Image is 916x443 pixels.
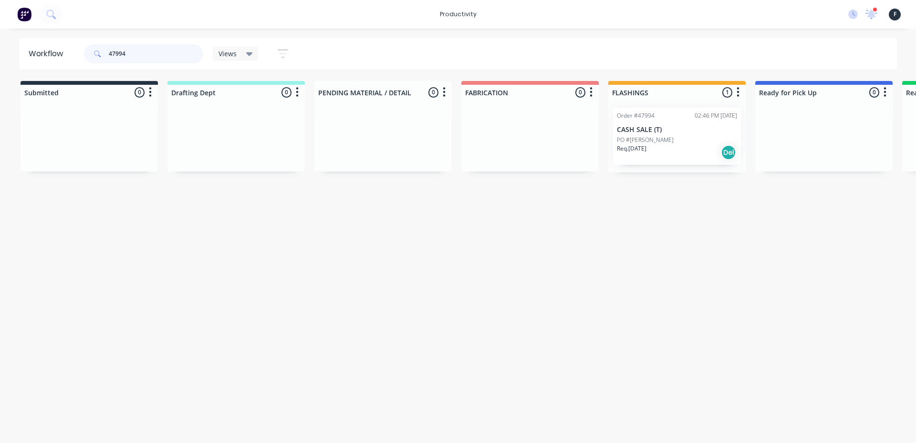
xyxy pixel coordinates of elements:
[613,108,741,165] div: Order #4799402:46 PM [DATE]CASH SALE (T)PO #[PERSON_NAME]Req.[DATE]Del
[617,136,674,144] p: PO #[PERSON_NAME]
[435,7,481,21] div: productivity
[617,144,646,153] p: Req. [DATE]
[894,10,896,19] span: F
[617,111,655,120] div: Order #47994
[17,7,31,21] img: Factory
[219,49,237,59] span: Views
[617,126,737,134] p: CASH SALE (T)
[109,44,203,63] input: Search for orders...
[721,145,736,160] div: Del
[695,111,737,120] div: 02:46 PM [DATE]
[29,48,68,60] div: Workflow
